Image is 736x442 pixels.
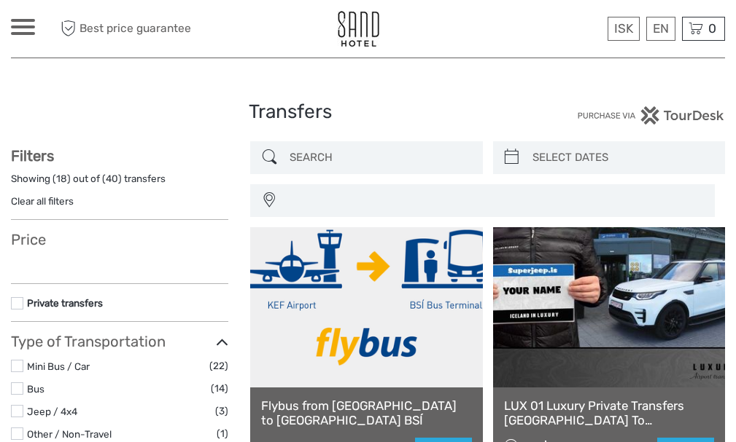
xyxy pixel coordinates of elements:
span: (3) [215,403,228,419]
h1: Transfers [249,100,487,124]
strong: Filters [11,147,54,165]
a: Other / Non-Travel [27,428,112,440]
label: 40 [106,172,118,186]
label: 18 [56,172,67,186]
span: ISK [614,21,633,36]
a: Flybus from [GEOGRAPHIC_DATA] to [GEOGRAPHIC_DATA] BSÍ [261,398,471,428]
input: SELECT DATES [527,145,718,170]
a: Mini Bus / Car [27,360,90,372]
a: Clear all filters [11,195,74,207]
img: 186-9edf1c15-b972-4976-af38-d04df2434085_logo_small.jpg [337,11,379,47]
h3: Price [11,231,228,248]
span: 0 [706,21,718,36]
a: Private transfers [27,297,103,309]
span: (14) [211,380,228,397]
img: PurchaseViaTourDesk.png [577,106,725,125]
a: Bus [27,383,44,395]
span: (22) [209,358,228,374]
div: Showing ( ) out of ( ) transfers [11,172,228,194]
div: EN [646,17,675,41]
input: SEARCH [284,145,475,170]
a: Jeep / 4x4 [27,406,77,417]
a: LUX 01 Luxury Private Transfers [GEOGRAPHIC_DATA] To [GEOGRAPHIC_DATA] [504,398,714,428]
span: (1) [217,425,228,442]
span: Best price guarantee [57,17,191,41]
h3: Type of Transportation [11,333,228,350]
